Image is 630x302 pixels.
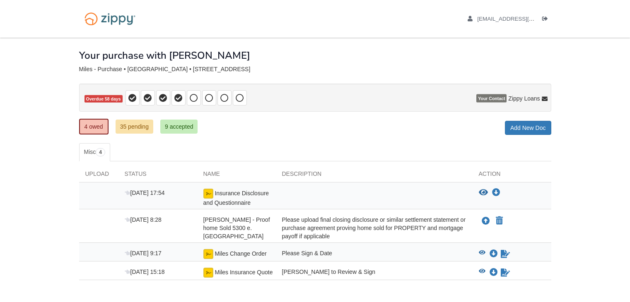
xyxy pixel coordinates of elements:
[84,95,123,103] span: Overdue 58 days
[203,216,270,240] span: [PERSON_NAME] - Proof home Sold 5300 e. [GEOGRAPHIC_DATA]
[508,94,540,103] span: Zippy Loans
[160,120,198,134] a: 9 accepted
[215,250,266,257] span: Miles Change Order
[203,189,213,199] img: esign
[473,170,551,182] div: Action
[125,268,165,275] span: [DATE] 15:18
[276,268,473,278] div: [PERSON_NAME] to Review & Sign
[505,121,551,135] a: Add New Doc
[492,189,500,196] a: Download Insurance Disclosure and Questionnaire
[477,16,572,22] span: gamlkm@aol.com
[476,94,507,103] span: Your Contact
[276,249,473,259] div: Please Sign & Date
[479,268,485,277] button: View Miles Insurance Quote
[495,216,504,226] button: Declare Louise Miles - Proof home Sold 5300 e. Desert Inn Las Vegas, NV 89122 not applicable
[197,170,276,182] div: Name
[203,190,269,206] span: Insurance Disclosure and Questionnaire
[203,268,213,278] img: Ready for you to esign
[490,251,498,257] a: Download Miles Change Order
[79,66,551,73] div: Miles - Purchase • [GEOGRAPHIC_DATA] • [STREET_ADDRESS]
[96,148,105,156] span: 4
[500,268,511,278] a: Sign Form
[276,170,473,182] div: Description
[79,143,110,161] a: Misc
[276,216,473,240] div: Please upload final closing disclosure or similar settlement statement or purchase agreement prov...
[215,269,273,276] span: Miles Insurance Quote
[479,189,488,197] button: View Insurance Disclosure and Questionnaire
[125,250,162,256] span: [DATE] 9:17
[490,269,498,276] a: Download Miles Insurance Quote
[542,16,551,24] a: Log out
[79,119,109,134] a: 4 owed
[468,16,572,24] a: edit profile
[500,249,511,259] a: Sign Form
[118,170,197,182] div: Status
[481,216,491,226] button: Upload Louise Miles - Proof home Sold 5300 e. Desert Inn Las Vegas, NV 89122
[125,216,162,223] span: [DATE] 8:28
[79,170,118,182] div: Upload
[125,189,165,196] span: [DATE] 17:54
[79,50,250,61] h1: Your purchase with [PERSON_NAME]
[203,249,213,259] img: Ready for you to esign
[479,250,485,258] button: View Miles Change Order
[79,8,141,29] img: Logo
[116,120,153,134] a: 35 pending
